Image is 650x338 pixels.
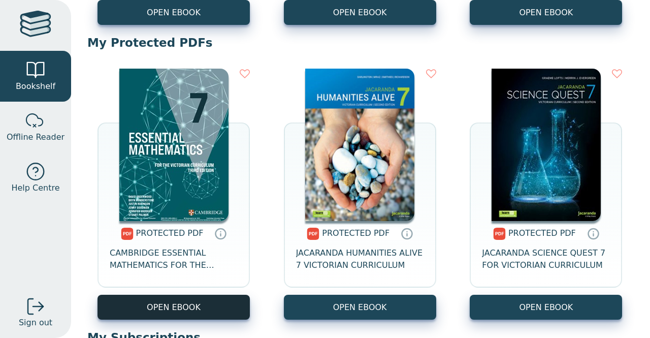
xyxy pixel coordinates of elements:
[587,227,599,239] a: Protected PDFs cannot be printed, copied or shared. They can be accessed online through Education...
[492,69,601,221] img: 80e2409e-1a35-4241-aab0-f2179ba3c3a7.jpg
[16,80,55,93] span: Bookshelf
[296,247,424,271] span: JACARANDA HUMANITIES ALIVE 7 VICTORIAN CURRICULUM
[493,228,506,240] img: pdf.svg
[110,247,238,271] span: CAMBRIDGE ESSENTIAL MATHEMATICS FOR THE VICTORIAN CURRICULUM YEAR 7 3E
[136,228,204,238] span: PROTECTED PDF
[305,69,414,221] img: a6c0d517-7539-43c4-8a9b-6497e7c2d4fe.png
[11,182,59,194] span: Help Centre
[508,228,576,238] span: PROTECTED PDF
[470,295,622,320] a: OPEN EBOOK
[307,228,319,240] img: pdf.svg
[284,295,436,320] a: OPEN EBOOK
[7,131,64,143] span: Offline Reader
[121,228,134,240] img: pdf.svg
[119,69,229,221] img: 38f61441-8c7b-47c1-b281-f2cfadf3619f.jpg
[482,247,610,271] span: JACARANDA SCIENCE QUEST 7 FOR VICTORIAN CURRICULUM
[97,295,250,320] a: OPEN EBOOK
[401,227,413,239] a: Protected PDFs cannot be printed, copied or shared. They can be accessed online through Education...
[322,228,389,238] span: PROTECTED PDF
[214,227,226,239] a: Protected PDFs cannot be printed, copied or shared. They can be accessed online through Education...
[19,317,52,329] span: Sign out
[87,35,634,50] p: My Protected PDFs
